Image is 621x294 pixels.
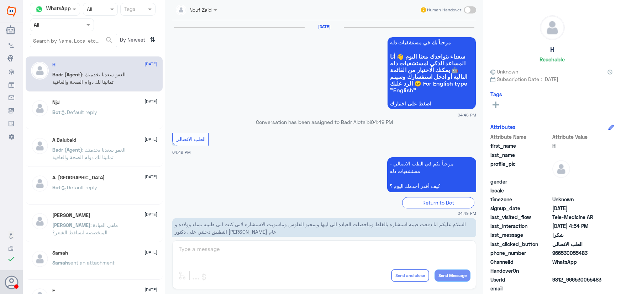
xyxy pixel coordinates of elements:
img: defaultAdmin.png [31,62,49,80]
span: signup_date [490,205,551,212]
span: null [552,187,604,194]
span: profile_pic [490,160,551,176]
span: Samah [52,260,68,266]
img: defaultAdmin.png [31,99,49,117]
span: Attribute Name [490,133,551,141]
span: Tele-Medicine AR [552,213,604,221]
span: Attribute Value [552,133,604,141]
span: : العفو سعدنا بخدمتك تمانينا لك دوام الصحة والعافية [52,147,126,160]
img: defaultAdmin.png [31,175,49,192]
span: sent an attachment [68,260,115,266]
span: first_name [490,142,551,149]
span: [DATE] [144,98,157,105]
span: H [552,142,604,149]
span: الطب الاتصالي [175,136,206,142]
h5: A Balubaid [52,137,76,143]
span: 04:49 PM [458,210,476,216]
img: Widebot Logo [7,5,16,17]
p: Conversation has been assigned to Badr Alotaibi [172,118,476,126]
span: By Newest [117,34,147,48]
span: شكرا [552,231,604,239]
h5: F [52,288,55,294]
span: ChannelId [490,258,551,266]
span: سعداء بتواجدك معنا اليوم 👋 أنا المساعد الذكي لمستشفيات دله 🤖 يمكنك الاختيار من القائمة التالية أو... [390,53,473,93]
span: 2025-08-10T13:54:13.076Z [552,222,604,230]
span: HandoverOn [490,267,551,274]
h5: H [52,62,56,68]
h5: A. Turki [52,175,105,181]
p: 10/8/2025, 4:49 PM [387,157,476,192]
h5: Samah [52,250,68,256]
h6: Reachable [540,56,565,62]
span: 966530055483 [552,249,604,257]
button: search [105,34,114,46]
span: [DATE] [144,211,157,218]
span: [DATE] [144,174,157,180]
img: defaultAdmin.png [31,250,49,268]
span: last_name [490,151,551,159]
span: last_visited_flow [490,213,551,221]
span: الطب الاتصالي [552,240,604,248]
h6: Attributes [490,124,516,130]
h6: Tags [490,91,502,97]
span: Bot [52,184,60,190]
span: 2 [552,258,604,266]
h6: [DATE] [305,24,344,29]
span: Unknown [490,68,518,75]
span: Subscription Date : [DATE] [490,75,614,83]
h5: عبدالرحمن بن عبدالله [52,212,90,218]
span: Unknown [552,196,604,203]
span: UserId [490,276,551,283]
img: defaultAdmin.png [552,160,570,178]
span: 2025-08-10T13:48:07.105Z [552,205,604,212]
span: Badr (Agent) [52,147,82,153]
span: search [105,36,114,44]
span: phone_number [490,249,551,257]
div: Tags [123,5,136,14]
span: last_interaction [490,222,551,230]
span: اضغط على اختيارك [390,101,473,107]
img: whatsapp.png [34,4,44,15]
span: : العفو سعدنا بخدمتك تمانينا لك دوام الصحة والعافية [52,71,126,85]
img: defaultAdmin.png [31,137,49,155]
span: [DATE] [144,249,157,255]
span: [DATE] [144,61,157,67]
span: : Default reply [60,109,97,115]
h5: Njd [52,99,59,105]
button: Send and close [391,269,429,282]
i: check [7,255,16,263]
span: last_clicked_button [490,240,551,248]
span: 9812_966530055483 [552,276,604,283]
span: locale [490,187,551,194]
button: Send Message [435,269,470,282]
span: Badr (Agent) [52,71,82,77]
span: null [552,178,604,185]
span: مرحباً بك في مستشفيات دله [390,40,473,45]
span: timezone [490,196,551,203]
img: defaultAdmin.png [540,16,564,40]
span: Bot [52,109,60,115]
h5: H [550,45,554,54]
span: null [552,267,604,274]
span: email [490,285,551,292]
span: : Default reply [60,184,97,190]
span: 04:49 PM [371,119,393,125]
span: last_message [490,231,551,239]
img: defaultAdmin.png [31,212,49,230]
span: 04:48 PM [458,112,476,118]
span: gender [490,178,551,185]
span: [DATE] [144,287,157,293]
span: [DATE] [144,136,157,142]
span: Human Handover [427,7,461,13]
div: Return to Bot [402,197,474,208]
i: ⇅ [150,34,156,45]
span: 04:49 PM [172,150,191,154]
span: null [552,285,604,292]
input: Search by Name, Local etc… [30,34,117,47]
p: 10/8/2025, 4:49 PM [172,218,476,238]
button: Avatar [5,276,18,289]
span: [PERSON_NAME] [52,222,90,228]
